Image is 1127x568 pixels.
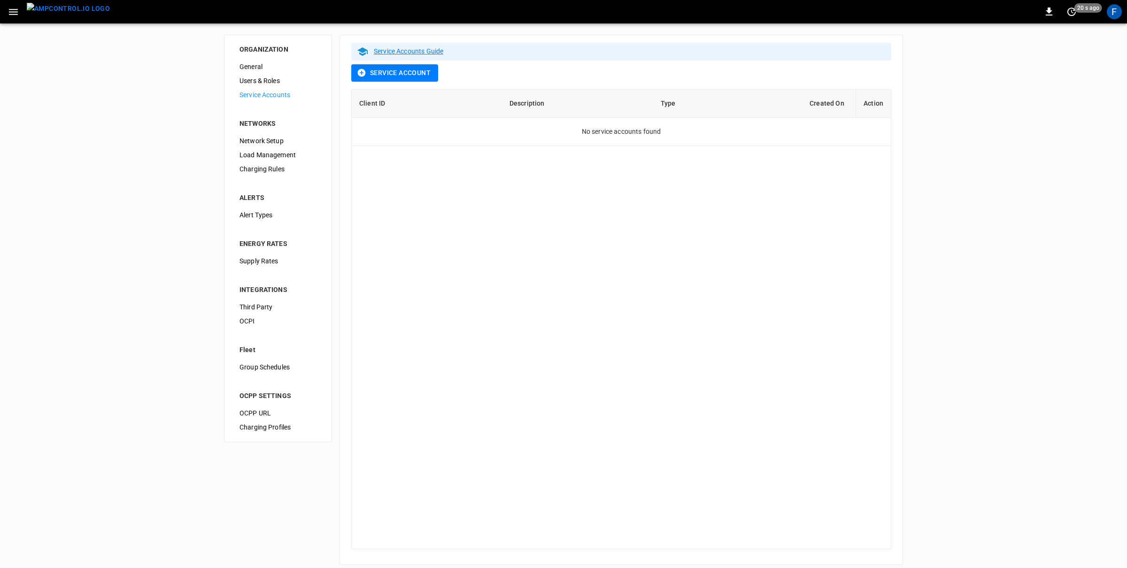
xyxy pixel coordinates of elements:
[239,239,316,248] div: ENERGY RATES
[352,90,502,118] th: Client ID
[239,302,316,312] span: Third Party
[239,210,316,220] span: Alert Types
[27,3,110,15] img: ampcontrol.io logo
[1064,4,1079,19] button: set refresh interval
[232,134,324,148] div: Network Setup
[232,360,324,374] div: Group Schedules
[232,300,324,314] div: Third Party
[239,256,316,266] span: Supply Rates
[232,74,324,88] div: Users & Roles
[1107,4,1122,19] div: profile-icon
[239,408,316,418] span: OCPP URL
[856,90,891,118] th: Action
[232,254,324,268] div: Supply Rates
[239,136,316,146] span: Network Setup
[239,62,316,72] span: General
[232,88,324,102] div: Service Accounts
[239,150,316,160] span: Load Management
[232,314,324,328] div: OCPI
[239,193,316,202] div: ALERTS
[502,90,653,118] th: Description
[239,362,316,372] span: Group Schedules
[232,60,324,74] div: General
[239,76,316,86] span: Users & Roles
[232,148,324,162] div: Load Management
[351,64,438,82] button: Service Account
[239,90,316,100] span: Service Accounts
[239,422,316,432] span: Charging Profiles
[239,316,316,326] span: OCPI
[653,90,803,118] th: Type
[239,345,316,354] div: Fleet
[239,391,316,400] div: OCPP SETTINGS
[352,118,891,146] td: No service accounts found
[232,420,324,434] div: Charging Profiles
[232,406,324,420] div: OCPP URL
[239,119,316,128] div: NETWORKS
[802,90,856,118] th: Created On
[232,208,324,222] div: Alert Types
[239,164,316,174] span: Charging Rules
[1074,3,1102,13] span: 20 s ago
[232,162,324,176] div: Charging Rules
[239,45,316,54] div: ORGANIZATION
[239,285,316,294] div: INTEGRATIONS
[374,47,443,55] a: Service Accounts Guide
